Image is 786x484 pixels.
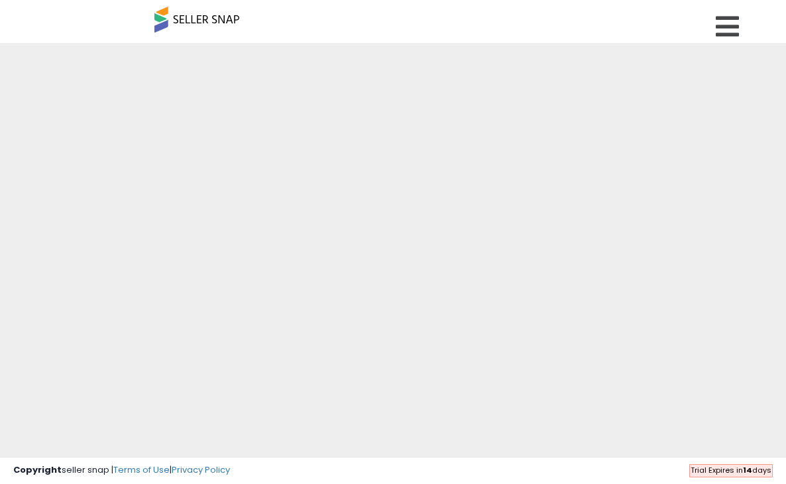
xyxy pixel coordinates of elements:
a: Privacy Policy [172,463,230,476]
span: Trial Expires in days [691,465,771,475]
a: Terms of Use [113,463,170,476]
b: 14 [743,465,752,475]
div: seller snap | | [13,464,230,477]
strong: Copyright [13,463,62,476]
